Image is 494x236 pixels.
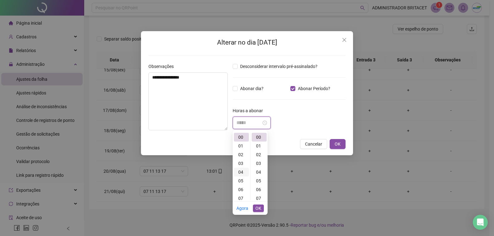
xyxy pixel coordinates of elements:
div: 03 [252,159,267,168]
label: Observações [148,63,178,70]
label: Horas a abonar [233,107,267,114]
span: Abonar dia? [238,85,266,92]
span: Desconsiderar intervalo pré-assinalado? [238,63,320,70]
h2: Alterar no dia [DATE] [148,37,346,48]
div: 07 [234,194,249,203]
div: 07 [252,194,267,203]
div: 05 [234,176,249,185]
span: Abonar Período? [295,85,333,92]
button: OK [253,205,264,212]
div: 06 [252,185,267,194]
div: 06 [234,185,249,194]
button: OK [330,139,346,149]
div: 02 [252,150,267,159]
div: 04 [234,168,249,176]
button: Cancelar [300,139,327,149]
div: 01 [234,142,249,150]
div: 00 [252,133,267,142]
div: 05 [252,176,267,185]
div: Open Intercom Messenger [473,215,488,230]
div: 03 [234,159,249,168]
div: 01 [252,142,267,150]
div: 02 [234,150,249,159]
a: Agora [236,206,248,211]
button: Close [339,35,349,45]
div: 00 [234,133,249,142]
span: Cancelar [305,141,322,147]
div: 04 [252,168,267,176]
span: OK [335,141,341,147]
span: OK [255,205,261,212]
span: close [342,37,347,42]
